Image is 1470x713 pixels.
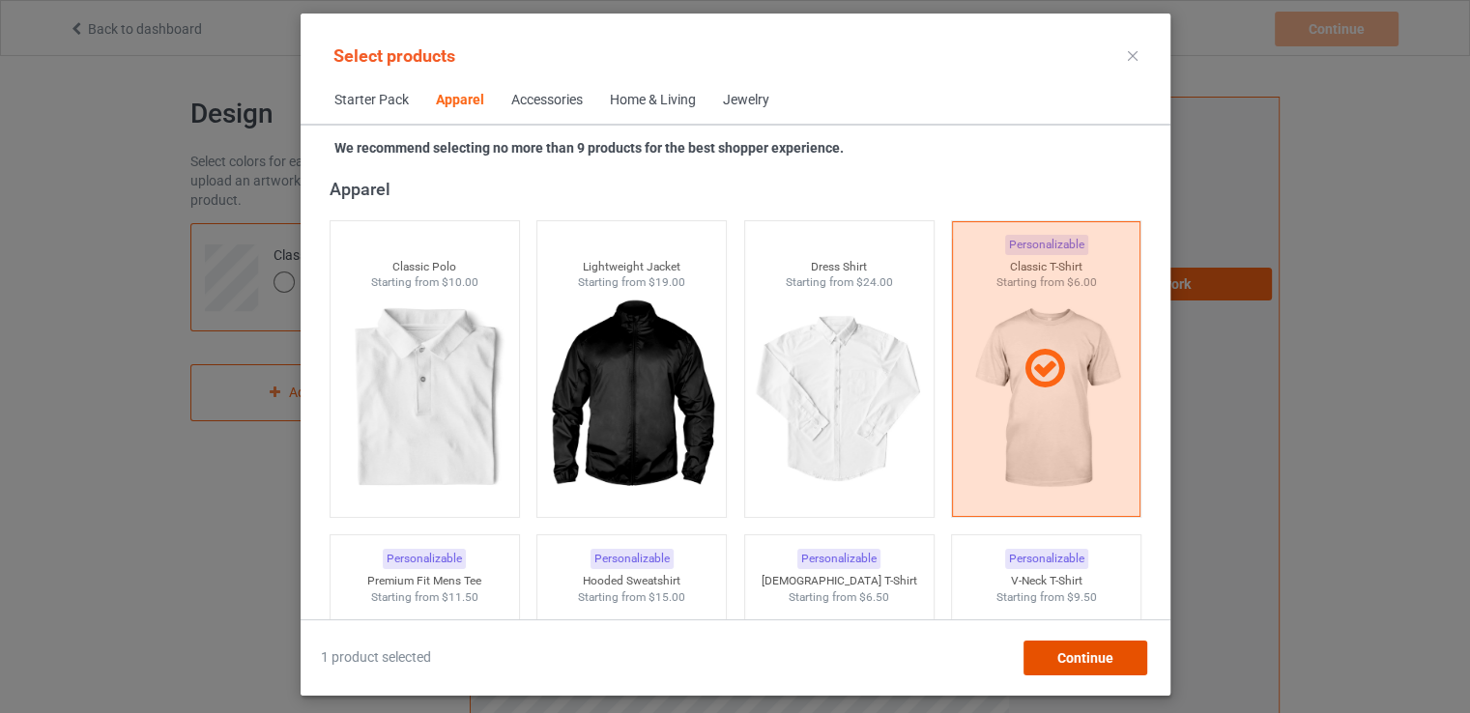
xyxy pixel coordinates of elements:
div: Starting from [952,589,1140,606]
div: Dress Shirt [744,259,933,275]
div: Home & Living [610,91,696,110]
img: regular.jpg [545,291,718,507]
div: Starting from [537,274,726,291]
div: Continue [1023,641,1146,675]
img: regular.jpg [337,291,510,507]
strong: We recommend selecting no more than 9 products for the best shopper experience. [334,140,844,156]
div: Starting from [744,589,933,606]
span: Starter Pack [321,77,422,124]
span: Continue [1056,650,1112,666]
span: $15.00 [649,590,685,604]
div: Hooded Sweatshirt [537,573,726,589]
div: V-Neck T-Shirt [952,573,1140,589]
div: Starting from [537,589,726,606]
div: Starting from [330,589,518,606]
div: Accessories [511,91,583,110]
div: Apparel [329,178,1149,200]
div: Starting from [330,274,518,291]
span: $11.50 [441,590,477,604]
span: Select products [333,45,455,66]
div: Premium Fit Mens Tee [330,573,518,589]
div: Starting from [744,274,933,291]
span: $19.00 [649,275,685,289]
span: $10.00 [441,275,477,289]
span: $9.50 [1066,590,1096,604]
div: Personalizable [383,549,466,569]
span: 1 product selected [321,648,431,668]
div: Personalizable [590,549,673,569]
div: [DEMOGRAPHIC_DATA] T-Shirt [744,573,933,589]
span: $6.50 [859,590,889,604]
div: Personalizable [1004,549,1087,569]
div: Personalizable [797,549,880,569]
div: Classic Polo [330,259,518,275]
div: Apparel [436,91,484,110]
img: regular.jpg [752,291,925,507]
div: Lightweight Jacket [537,259,726,275]
div: Jewelry [723,91,769,110]
span: $24.00 [855,275,892,289]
